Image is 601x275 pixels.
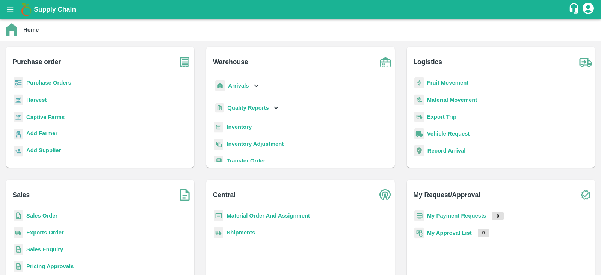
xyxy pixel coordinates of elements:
b: Sales [13,190,30,200]
img: sales [14,244,23,255]
img: sales [14,261,23,272]
img: harvest [14,94,23,106]
button: open drawer [2,1,19,18]
p: 0 [492,212,504,220]
img: soSales [175,186,194,204]
a: Supply Chain [34,4,568,15]
a: Transfer Order [227,158,265,164]
b: Add Supplier [26,147,61,153]
p: 0 [478,229,489,237]
b: Logistics [413,57,442,67]
a: Exports Order [26,230,64,236]
img: inventory [214,139,223,150]
a: Pricing Approvals [26,263,74,269]
b: Home [23,27,39,33]
img: whInventory [214,122,223,133]
img: approval [414,227,424,239]
b: Warehouse [213,57,248,67]
img: harvest [14,112,23,123]
img: centralMaterial [214,210,223,221]
img: shipments [214,227,223,238]
img: warehouse [376,53,395,71]
img: fruit [414,77,424,88]
b: Arrivals [228,83,249,89]
a: Inventory Adjustment [227,141,284,147]
img: logo [19,2,34,17]
a: Add Supplier [26,146,61,156]
img: farmer [14,129,23,140]
a: Captive Farms [26,114,65,120]
a: Sales Order [26,213,57,219]
img: qualityReport [215,103,224,113]
img: payment [414,210,424,221]
img: shipments [14,227,23,238]
div: account of current user [581,2,595,17]
img: home [6,23,17,36]
a: Material Movement [427,97,477,103]
img: recordArrival [414,145,424,156]
a: Purchase Orders [26,80,71,86]
a: Add Farmer [26,129,57,139]
div: Quality Reports [214,100,280,116]
a: My Approval List [427,230,472,236]
img: sales [14,210,23,221]
img: reciept [14,77,23,88]
a: Harvest [26,97,47,103]
a: Inventory [227,124,252,130]
a: Sales Enquiry [26,246,63,252]
a: Export Trip [427,114,456,120]
b: Add Farmer [26,130,57,136]
img: central [376,186,395,204]
b: My Request/Approval [413,190,480,200]
a: Record Arrival [427,148,466,154]
img: supplier [14,146,23,157]
a: Vehicle Request [427,131,470,137]
img: whArrival [215,80,225,91]
div: customer-support [568,3,581,16]
img: material [414,94,424,106]
img: vehicle [414,128,424,139]
img: delivery [414,112,424,122]
b: Supply Chain [34,6,76,13]
a: Fruit Movement [427,80,469,86]
img: check [576,186,595,204]
img: purchase [175,53,194,71]
a: Shipments [227,230,255,236]
div: Arrivals [214,77,260,94]
b: Quality Reports [227,105,269,111]
img: truck [576,53,595,71]
a: My Payment Requests [427,213,486,219]
a: Material Order And Assignment [227,213,310,219]
img: whTransfer [214,156,223,166]
b: Purchase order [13,57,61,67]
b: Central [213,190,236,200]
